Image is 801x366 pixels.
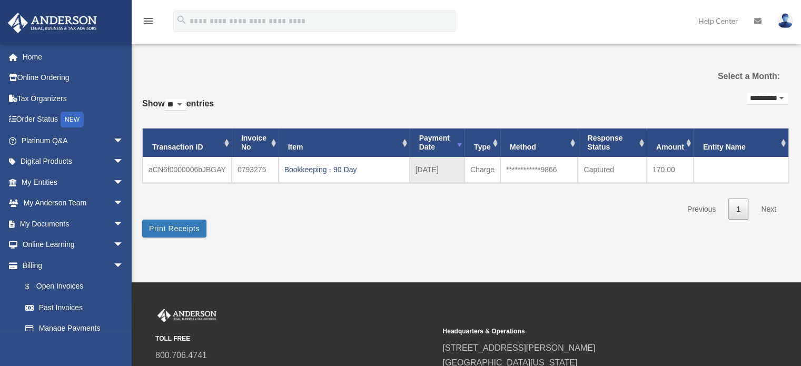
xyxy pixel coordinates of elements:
span: arrow_drop_down [113,213,134,235]
th: Item: activate to sort column ascending [279,128,410,157]
th: Response Status: activate to sort column ascending [578,128,646,157]
img: Anderson Advisors Platinum Portal [5,13,100,33]
button: Print Receipts [142,220,206,238]
th: Transaction ID: activate to sort column ascending [143,128,232,157]
a: Home [7,46,140,67]
th: Amount: activate to sort column ascending [647,128,694,157]
a: menu [142,18,155,27]
a: Next [753,199,784,220]
span: $ [31,280,36,293]
a: Online Learningarrow_drop_down [7,234,140,255]
img: Anderson Advisors Platinum Portal [155,309,219,322]
a: Past Invoices [15,297,134,318]
th: Entity Name: activate to sort column ascending [694,128,788,157]
td: [DATE] [410,157,464,183]
a: Order StatusNEW [7,109,140,131]
span: arrow_drop_down [113,151,134,173]
td: Charge [464,157,500,183]
a: Manage Payments [15,318,140,339]
span: arrow_drop_down [113,193,134,214]
img: User Pic [777,13,793,28]
i: search [176,14,187,26]
label: Show entries [142,96,214,122]
th: Method: activate to sort column ascending [500,128,578,157]
div: NEW [61,112,84,127]
span: arrow_drop_down [113,255,134,276]
a: My Anderson Teamarrow_drop_down [7,193,140,214]
a: $Open Invoices [15,276,140,298]
a: 1 [728,199,748,220]
a: Online Ordering [7,67,140,88]
a: 800.706.4741 [155,351,207,360]
a: Platinum Q&Aarrow_drop_down [7,130,140,151]
label: Select a Month: [688,69,780,84]
a: Tax Organizers [7,88,140,109]
a: [STREET_ADDRESS][PERSON_NAME] [442,343,595,352]
div: Bookkeeping - 90 Day [284,162,404,177]
td: 170.00 [647,157,694,183]
select: Showentries [165,99,186,111]
small: TOLL FREE [155,333,435,344]
th: Payment Date: activate to sort column ascending [410,128,464,157]
i: menu [142,15,155,27]
a: My Entitiesarrow_drop_down [7,172,140,193]
th: Invoice No: activate to sort column ascending [232,128,279,157]
small: Headquarters & Operations [442,326,722,337]
th: Type: activate to sort column ascending [464,128,500,157]
td: Captured [578,157,646,183]
a: My Documentsarrow_drop_down [7,213,140,234]
a: Previous [679,199,724,220]
a: Digital Productsarrow_drop_down [7,151,140,172]
span: arrow_drop_down [113,172,134,193]
span: arrow_drop_down [113,130,134,152]
td: 0793275 [232,157,279,183]
a: Billingarrow_drop_down [7,255,140,276]
span: arrow_drop_down [113,234,134,256]
td: aCN6f0000006bJBGAY [143,157,232,183]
